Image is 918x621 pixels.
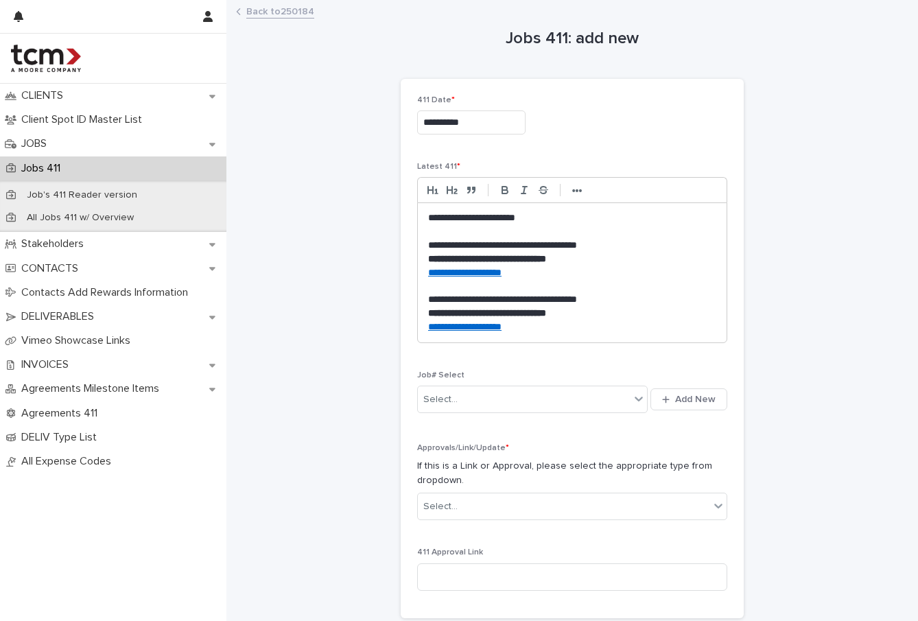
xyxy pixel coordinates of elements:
[567,182,587,198] button: •••
[16,262,89,275] p: CONTACTS
[11,45,81,72] img: 4hMmSqQkux38exxPVZHQ
[16,455,122,468] p: All Expense Codes
[417,96,455,104] span: 411 Date
[423,500,458,514] div: Select...
[16,137,58,150] p: JOBS
[16,431,108,444] p: DELIV Type List
[417,163,460,171] span: Latest 411
[16,334,141,347] p: Vimeo Showcase Links
[16,310,105,323] p: DELIVERABLES
[16,113,153,126] p: Client Spot ID Master List
[572,185,582,196] strong: •••
[246,3,314,19] a: Back to250184
[423,392,458,407] div: Select...
[650,388,727,410] button: Add New
[675,395,716,404] span: Add New
[16,358,80,371] p: INVOICES
[16,382,170,395] p: Agreements Milestone Items
[16,407,108,420] p: Agreements 411
[401,29,744,49] h1: Jobs 411: add new
[417,371,464,379] span: Job# Select
[417,444,509,452] span: Approvals/Link/Update
[417,548,483,556] span: 411 Approval Link
[16,212,145,224] p: All Jobs 411 w/ Overview
[16,189,148,201] p: Job's 411 Reader version
[417,459,727,488] p: If this is a Link or Approval, please select the appropriate type from dropdown.
[16,286,199,299] p: Contacts Add Rewards Information
[16,237,95,250] p: Stakeholders
[16,162,71,175] p: Jobs 411
[16,89,74,102] p: CLIENTS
